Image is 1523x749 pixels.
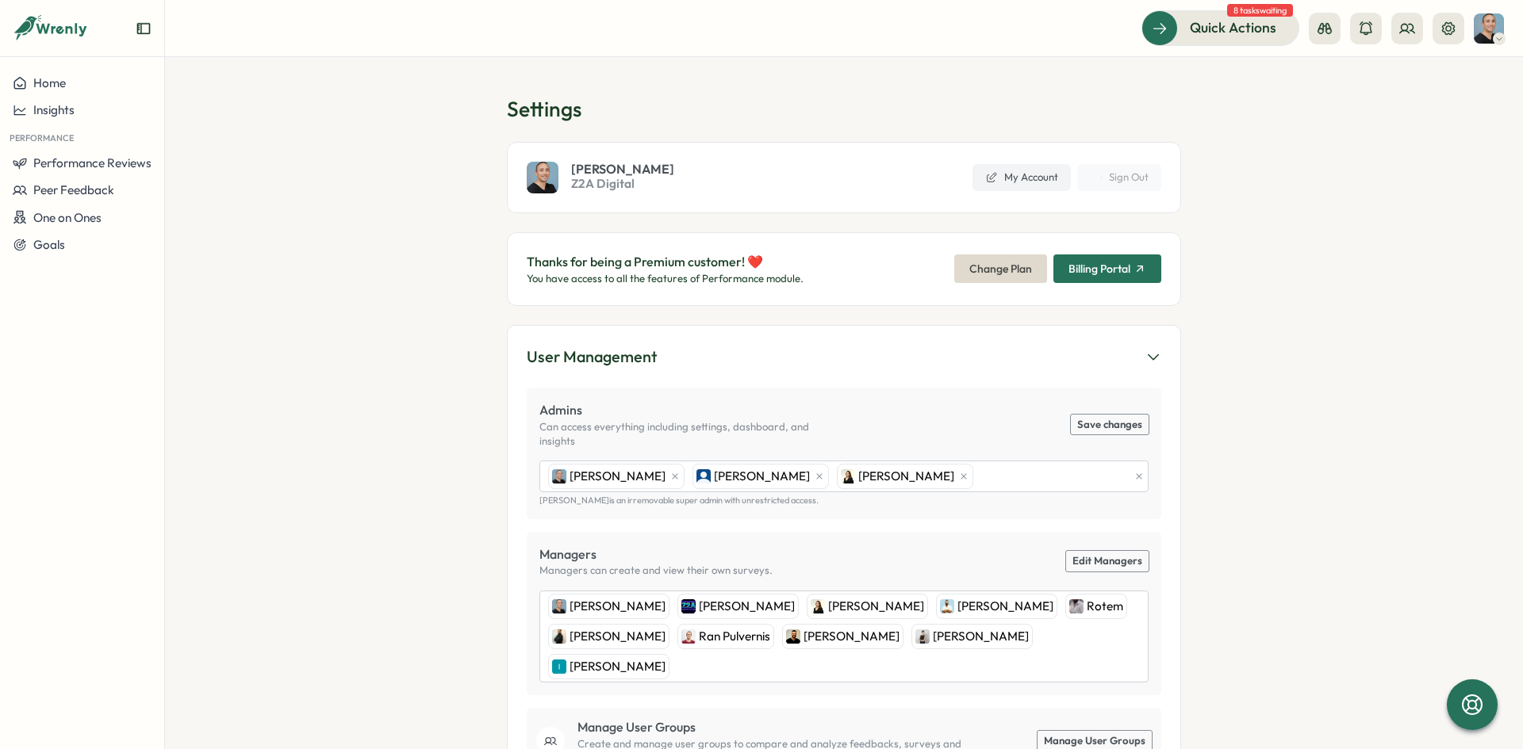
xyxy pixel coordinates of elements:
[714,468,810,485] span: [PERSON_NAME]
[527,345,657,369] div: User Management
[552,629,566,644] img: Jonathan Hauptmann
[527,162,558,193] img: Raphi Green
[33,237,65,252] span: Goals
[786,629,800,644] img: Emmanuel Okocha
[1190,17,1276,38] span: Quick Actions
[527,272,804,286] p: You have access to all the features of Performance module.
[570,598,666,615] span: [PERSON_NAME]
[1474,13,1504,44] img: Raphi Green
[933,628,1029,645] span: [PERSON_NAME]
[828,598,924,615] span: [PERSON_NAME]
[570,658,666,675] span: [PERSON_NAME]
[527,252,804,272] p: Thanks for being a Premium customer! ❤️
[33,182,114,197] span: Peer Feedback
[915,629,930,644] img: Lavinia Celaia
[552,469,566,483] img: Raphi Green
[1141,10,1299,45] button: Quick Actions
[1068,263,1130,274] span: Billing Portal
[570,628,666,645] span: [PERSON_NAME]
[33,155,152,170] span: Performance Reviews
[841,469,855,483] img: Anastasiya Muchkayev
[804,628,900,645] span: [PERSON_NAME]
[552,599,566,613] img: Raphi Green
[570,468,666,485] span: [PERSON_NAME]
[681,629,696,644] img: Ran Pulvernis
[699,598,795,615] span: [PERSON_NAME]
[1004,170,1058,185] span: My Account
[571,175,674,193] span: Z2A Digital
[527,345,1161,369] button: User Management
[699,628,770,645] span: Ran Pulvernis
[969,255,1032,282] span: Change Plan
[681,599,696,613] img: Dan Shabtay
[539,545,773,564] p: Managers
[940,599,954,613] img: Jacob
[957,598,1053,615] span: [PERSON_NAME]
[1077,164,1161,191] button: Sign Out
[136,21,152,36] button: Expand sidebar
[539,495,1149,506] p: [PERSON_NAME] is an irremovable super admin with unrestricted access.
[1227,4,1293,17] span: 8 tasks waiting
[33,210,102,225] span: One on Ones
[539,564,773,578] p: Managers can create and view their own surveys.
[1053,254,1161,283] button: Billing Portal
[577,717,984,737] p: Manage User Groups
[696,469,711,483] img: Hanny Nachshon
[539,400,844,420] p: Admins
[1071,415,1149,435] button: Save changes
[1066,551,1149,571] a: Edit Managers
[33,102,75,117] span: Insights
[1087,598,1123,615] span: Rotem
[539,420,844,448] p: Can access everything including settings, dashboard, and insights
[507,95,1181,123] h1: Settings
[811,599,825,613] img: Anastasiya Muchkayev
[33,75,66,90] span: Home
[1069,599,1084,613] img: Rotem
[1109,170,1149,185] span: Sign Out
[571,162,674,175] span: [PERSON_NAME]
[858,468,954,485] span: [PERSON_NAME]
[972,164,1071,191] a: My Account
[954,254,1047,283] button: Change Plan
[552,659,566,674] img: Ihor Kubrak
